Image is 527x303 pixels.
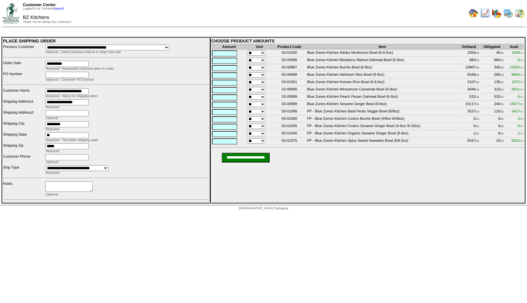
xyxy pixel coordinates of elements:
[307,131,458,137] td: FP - Blue Zones Kitchen Organic Sesame Ginger Bowl (6-8oz)
[500,96,504,98] span: CS
[500,74,504,76] span: CS
[273,101,306,108] td: 03-00989
[45,193,58,196] span: Optional
[459,57,479,64] td: 884
[459,79,479,86] td: 2107
[23,7,64,10] span: Logged in as Trichards
[3,44,45,54] td: Previous Customer
[273,123,306,130] td: 03-01035
[459,101,479,108] td: 15117
[3,110,45,120] td: Shipping Address2
[475,88,479,91] span: CS
[520,52,523,54] span: CS
[23,20,71,24] span: Thank You for Being Our Customer!
[54,7,64,10] a: (logout)
[307,116,458,123] td: FP - Blue Zones Kitchen Costco Burrito Bowl (4/9oz-9/36oz)
[520,59,523,62] span: CS
[518,94,523,99] span: 0
[273,116,306,123] td: 03-01080
[475,81,479,84] span: CS
[480,87,504,93] td: 315
[480,44,504,49] th: Obligated
[459,65,479,71] td: 10907
[520,88,523,91] span: CS
[520,110,523,113] span: CS
[273,109,306,115] td: 03-01088
[475,118,479,120] span: CS
[459,138,479,145] td: 6347
[500,132,504,135] span: CS
[504,44,523,49] th: Avail
[510,65,523,69] span: 10562
[520,132,523,135] span: CS
[520,125,523,128] span: CS
[45,78,94,82] span: Optional - Customer PO Number
[475,66,479,69] span: CS
[3,181,45,197] td: Notes
[273,79,306,86] td: 03-01001
[480,131,504,137] td: 0
[3,154,45,164] td: Customer Phone
[511,87,523,91] span: 5631
[480,50,504,57] td: 45
[459,50,479,57] td: 1054
[492,8,501,18] img: graph.gif
[45,94,97,98] span: Required - Name on shipping label
[273,44,306,49] th: Product Code
[480,72,504,79] td: 285
[475,125,479,128] span: CS
[273,131,306,137] td: 03-01040
[45,171,59,175] span: Required
[307,87,458,93] td: Blue Zones Kitchen Minestrone Casserole Bowl (6-9oz)
[459,131,479,137] td: 1
[500,110,504,113] span: CS
[307,109,458,115] td: FP - Blue Zones Kitchen Basil Pesto Veggie Bowl (6/8oz)
[500,88,504,91] span: CS
[475,74,479,76] span: CS
[3,99,45,109] td: Shipping Address1
[510,102,523,106] span: 14877
[3,132,45,142] td: Shipping State
[23,2,56,7] span: Customer Center
[45,50,121,54] span: Optional - Select previous ship to or enter new one
[45,160,58,164] span: Optional
[500,52,504,54] span: CS
[45,138,98,142] span: Required - Two letter shipping state
[307,138,458,145] td: FP - Blue Zones Kitchen Spicy Sweet Hawaiian Bowl (6/8.5oz)
[511,80,523,84] span: 1972
[3,60,45,71] td: Order Date
[3,121,45,131] td: Shipping City
[307,101,458,108] td: Blue Zones Kitchen Sesame Ginger Bowl (6-8oz)
[511,72,523,77] span: 8883
[518,131,523,135] span: 1
[520,140,523,142] span: CS
[3,143,45,153] td: Shipping Zip
[468,8,478,18] img: home.gif
[459,116,479,123] td: 2
[475,132,479,135] span: CS
[45,67,114,71] span: Required - Requested shipment date for order
[239,207,288,210] span: [DEMOGRAPHIC_DATA] Packaging
[480,57,504,64] td: 884
[307,57,458,64] td: Blue Zones Kitchen Blueberry Walnut Oatmeal Bowl (6-9oz)
[480,109,504,115] td: 120
[475,140,479,142] span: CS
[518,58,523,62] span: 0
[520,118,523,120] span: CS
[500,103,504,106] span: CS
[520,81,523,84] span: CS
[515,8,525,18] img: calendarinout.gif
[273,57,306,64] td: 03-00998
[459,109,479,115] td: 3537
[45,105,59,109] span: Required
[307,44,458,49] th: Item
[273,138,306,145] td: 03-01075
[211,38,524,43] div: CHOOSE PRODUCT AMOUNTS
[3,88,45,98] td: Customer Name
[500,66,504,69] span: CS
[500,81,504,84] span: CS
[480,65,504,71] td: 345
[459,123,479,130] td: 0
[480,123,504,130] td: 0
[307,94,458,101] td: Blue Zones Kitchen Peach Pecan Oatmeal Bowl (6-9oz)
